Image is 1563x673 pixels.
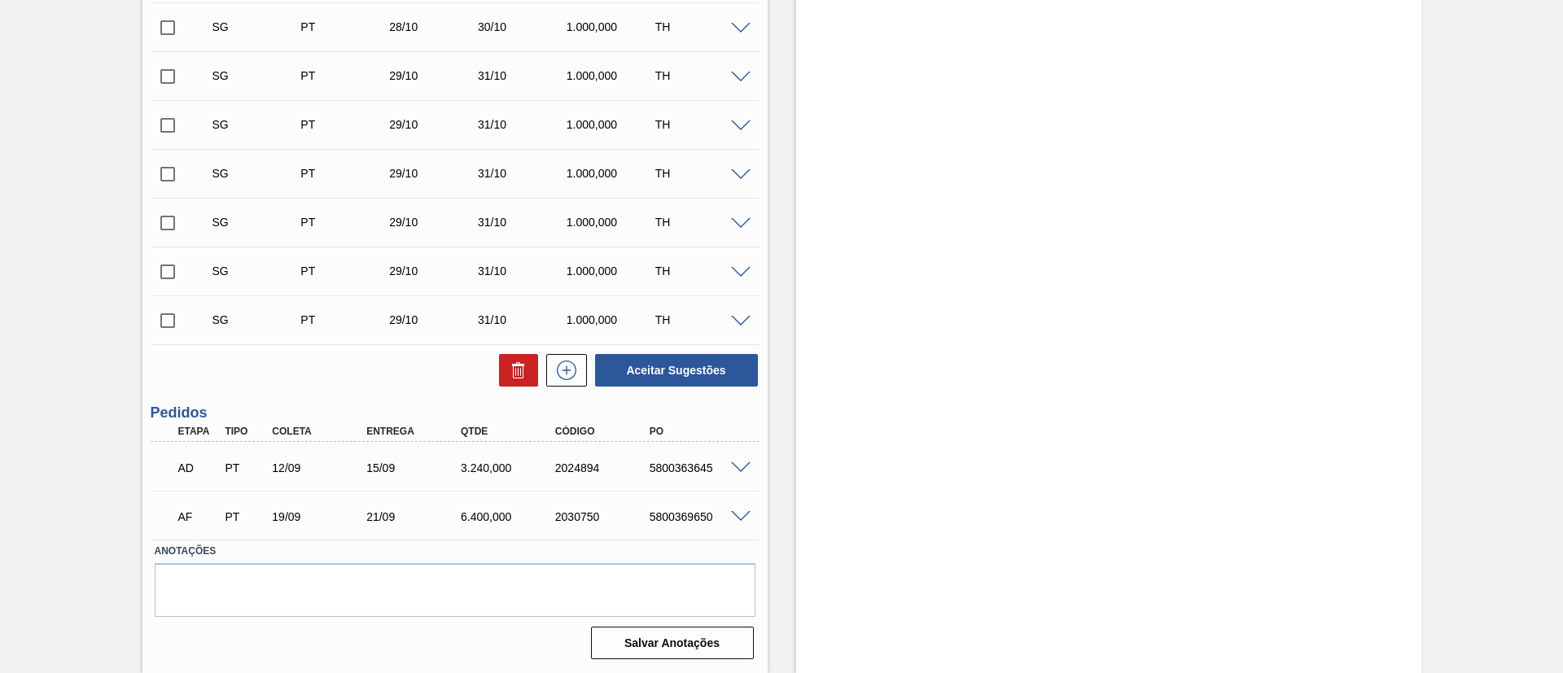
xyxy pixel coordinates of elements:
[178,510,219,523] p: AF
[208,216,307,229] div: Sugestão Criada
[563,69,661,82] div: 1.000,000
[651,313,750,326] div: TH
[221,510,269,523] div: Pedido de Transferência
[563,118,661,131] div: 1.000,000
[362,426,468,437] div: Entrega
[551,426,657,437] div: Código
[208,313,307,326] div: Sugestão Criada
[296,20,395,33] div: Pedido de Transferência
[385,69,484,82] div: 29/10/2025
[385,264,484,278] div: 29/10/2025
[591,627,754,659] button: Salvar Anotações
[174,499,223,535] div: Aguardando Faturamento
[174,450,223,486] div: Aguardando Descarga
[595,354,758,387] button: Aceitar Sugestões
[174,426,223,437] div: Etapa
[155,540,755,563] label: Anotações
[646,510,751,523] div: 5800369650
[221,461,269,474] div: Pedido de Transferência
[474,69,572,82] div: 31/10/2025
[208,264,307,278] div: Sugestão Criada
[296,313,395,326] div: Pedido de Transferência
[385,20,484,33] div: 28/10/2025
[385,118,484,131] div: 29/10/2025
[563,167,661,180] div: 1.000,000
[178,461,219,474] p: AD
[551,510,657,523] div: 2030750
[296,69,395,82] div: Pedido de Transferência
[651,167,750,180] div: TH
[208,118,307,131] div: Sugestão Criada
[563,20,661,33] div: 1.000,000
[587,352,760,388] div: Aceitar Sugestões
[268,461,374,474] div: 12/09/2025
[474,118,572,131] div: 31/10/2025
[474,20,572,33] div: 30/10/2025
[268,426,374,437] div: Coleta
[221,426,269,437] div: Tipo
[474,216,572,229] div: 31/10/2025
[538,354,587,387] div: Nova sugestão
[385,313,484,326] div: 29/10/2025
[651,264,750,278] div: TH
[563,264,661,278] div: 1.000,000
[651,118,750,131] div: TH
[457,461,563,474] div: 3.240,000
[651,69,750,82] div: TH
[474,313,572,326] div: 31/10/2025
[474,264,572,278] div: 31/10/2025
[474,167,572,180] div: 31/10/2025
[646,461,751,474] div: 5800363645
[296,216,395,229] div: Pedido de Transferência
[208,20,307,33] div: Sugestão Criada
[296,167,395,180] div: Pedido de Transferência
[563,216,661,229] div: 1.000,000
[457,510,563,523] div: 6.400,000
[362,461,468,474] div: 15/09/2025
[385,216,484,229] div: 29/10/2025
[296,118,395,131] div: Pedido de Transferência
[385,167,484,180] div: 29/10/2025
[208,167,307,180] div: Sugestão Criada
[651,216,750,229] div: TH
[551,461,657,474] div: 2024894
[563,313,661,326] div: 1.000,000
[362,510,468,523] div: 21/09/2025
[651,20,750,33] div: TH
[491,354,538,387] div: Excluir Sugestões
[296,264,395,278] div: Pedido de Transferência
[268,510,374,523] div: 19/09/2025
[208,69,307,82] div: Sugestão Criada
[646,426,751,437] div: PO
[151,404,760,422] h3: Pedidos
[457,426,563,437] div: Qtde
